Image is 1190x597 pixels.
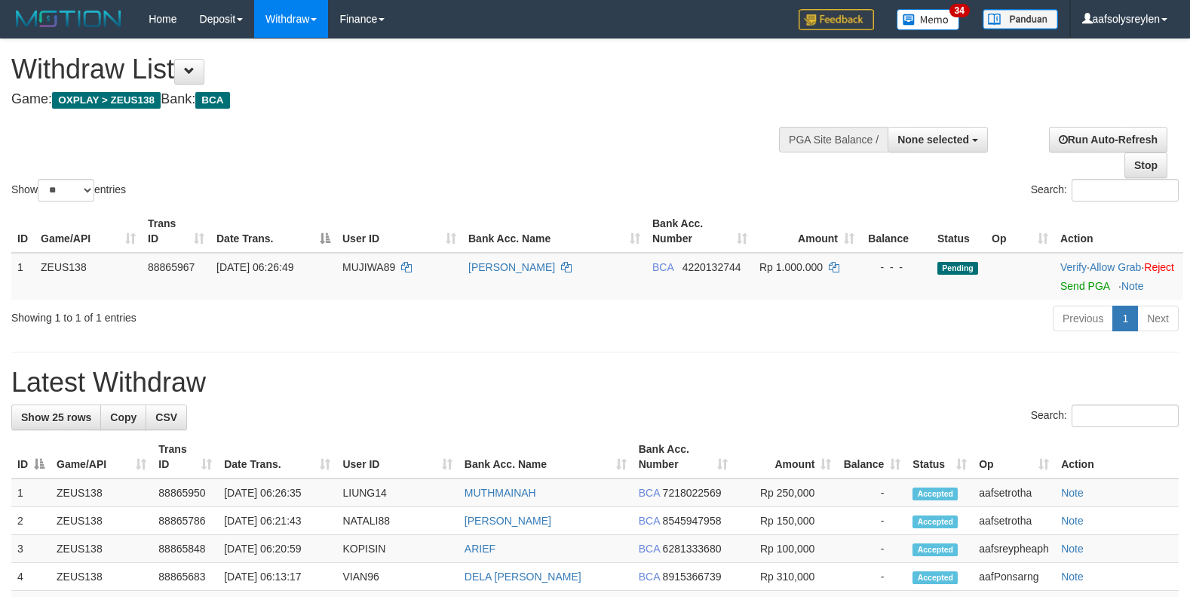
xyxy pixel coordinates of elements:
[462,210,646,253] th: Bank Acc. Name: activate to sort column ascending
[973,435,1055,479] th: Op: activate to sort column ascending
[912,571,958,584] span: Accepted
[51,507,152,535] td: ZEUS138
[11,435,51,479] th: ID: activate to sort column descending
[218,563,336,591] td: [DATE] 06:13:17
[11,563,51,591] td: 4
[888,127,988,152] button: None selected
[663,571,722,583] span: Copy 8915366739 to clipboard
[152,435,218,479] th: Trans ID: activate to sort column ascending
[837,563,906,591] td: -
[1090,261,1141,273] a: Allow Grab
[1121,280,1144,292] a: Note
[152,535,218,563] td: 88865848
[38,179,94,202] select: Showentries
[734,507,838,535] td: Rp 150,000
[465,515,551,527] a: [PERSON_NAME]
[734,435,838,479] th: Amount: activate to sort column ascending
[663,515,722,527] span: Copy 8545947958 to clipboard
[1112,306,1138,331] a: 1
[639,487,660,499] span: BCA
[663,543,722,555] span: Copy 6281333680 to clipboard
[11,210,35,253] th: ID
[973,507,1055,535] td: aafsetrotha
[142,210,210,253] th: Trans ID: activate to sort column ascending
[336,535,458,563] td: KOPISIN
[1061,571,1084,583] a: Note
[1031,179,1179,202] label: Search:
[1072,405,1179,427] input: Search:
[633,435,734,479] th: Bank Acc. Number: activate to sort column ascending
[11,8,126,30] img: MOTION_logo.png
[897,134,969,146] span: None selected
[734,563,838,591] td: Rp 310,000
[1061,487,1084,499] a: Note
[912,488,958,500] span: Accepted
[837,435,906,479] th: Balance: activate to sort column ascending
[986,210,1054,253] th: Op: activate to sort column ascending
[759,261,823,273] span: Rp 1.000.000
[1060,261,1087,273] a: Verify
[779,127,888,152] div: PGA Site Balance /
[799,9,874,30] img: Feedback.jpg
[837,507,906,535] td: -
[100,405,146,430] a: Copy
[931,210,986,253] th: Status
[1060,280,1109,292] a: Send PGA
[218,535,336,563] td: [DATE] 06:20:59
[110,411,136,423] span: Copy
[218,435,336,479] th: Date Trans.: activate to sort column ascending
[465,543,495,555] a: ARIEF
[35,210,142,253] th: Game/API: activate to sort column ascending
[11,179,126,202] label: Show entries
[216,261,293,273] span: [DATE] 06:26:49
[937,262,978,275] span: Pending
[465,571,581,583] a: DELA [PERSON_NAME]
[218,479,336,507] td: [DATE] 06:26:35
[973,563,1055,591] td: aafPonsarng
[949,4,970,17] span: 34
[646,210,753,253] th: Bank Acc. Number: activate to sort column ascending
[11,253,35,300] td: 1
[639,515,660,527] span: BCA
[837,535,906,563] td: -
[35,253,142,300] td: ZEUS138
[912,515,958,528] span: Accepted
[51,535,152,563] td: ZEUS138
[866,260,925,275] div: - - -
[465,487,536,499] a: MUTHMAINAH
[1144,261,1174,273] a: Reject
[983,9,1058,29] img: panduan.png
[336,210,462,253] th: User ID: activate to sort column ascending
[11,479,51,507] td: 1
[663,487,722,499] span: Copy 7218022569 to clipboard
[52,92,161,109] span: OXPLAY > ZEUS138
[336,479,458,507] td: LIUNG14
[51,479,152,507] td: ZEUS138
[1054,210,1183,253] th: Action
[652,261,673,273] span: BCA
[682,261,741,273] span: Copy 4220132744 to clipboard
[51,563,152,591] td: ZEUS138
[1137,306,1179,331] a: Next
[734,479,838,507] td: Rp 250,000
[973,535,1055,563] td: aafsreypheaph
[897,9,960,30] img: Button%20Memo.svg
[152,507,218,535] td: 88865786
[336,563,458,591] td: VIAN96
[11,368,1179,398] h1: Latest Withdraw
[1061,543,1084,555] a: Note
[639,543,660,555] span: BCA
[11,507,51,535] td: 2
[152,563,218,591] td: 88865683
[21,411,91,423] span: Show 25 rows
[1031,405,1179,427] label: Search:
[906,435,973,479] th: Status: activate to sort column ascending
[639,571,660,583] span: BCA
[734,535,838,563] td: Rp 100,000
[148,261,195,273] span: 88865967
[468,261,555,273] a: [PERSON_NAME]
[459,435,633,479] th: Bank Acc. Name: activate to sort column ascending
[342,261,395,273] span: MUJIWA89
[146,405,187,430] a: CSV
[912,543,958,556] span: Accepted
